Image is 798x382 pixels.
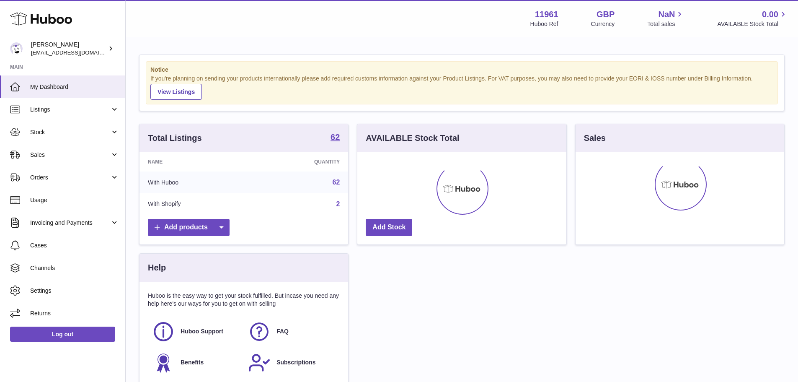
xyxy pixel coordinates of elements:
strong: 11961 [535,9,558,20]
span: Total sales [647,20,684,28]
span: Settings [30,287,119,295]
td: With Huboo [139,172,252,193]
a: Log out [10,327,115,342]
span: [EMAIL_ADDRESS][DOMAIN_NAME] [31,49,123,56]
span: Subscriptions [276,359,315,366]
a: 62 [333,179,340,186]
h3: Total Listings [148,133,202,144]
span: Orders [30,174,110,182]
span: NaN [658,9,675,20]
h3: AVAILABLE Stock Total [366,133,459,144]
span: AVAILABLE Stock Total [717,20,788,28]
span: FAQ [276,327,289,335]
a: 0.00 AVAILABLE Stock Total [717,9,788,28]
a: Add Stock [366,219,412,236]
span: Usage [30,196,119,204]
div: Currency [591,20,615,28]
div: Huboo Ref [530,20,558,28]
p: Huboo is the easy way to get your stock fulfilled. But incase you need any help here's our ways f... [148,292,340,308]
strong: 62 [331,133,340,141]
div: If you're planning on sending your products internationally please add required customs informati... [150,75,773,100]
span: Cases [30,242,119,249]
a: View Listings [150,84,202,100]
span: Channels [30,264,119,272]
h3: Sales [584,133,606,144]
div: [PERSON_NAME] [31,41,106,57]
td: With Shopify [139,193,252,215]
span: Stock [30,128,110,136]
img: internalAdmin-11961@internal.huboo.com [10,42,23,55]
th: Quantity [252,152,349,172]
span: Invoicing and Payments [30,219,110,227]
span: My Dashboard [30,83,119,91]
th: Name [139,152,252,172]
strong: Notice [150,66,773,74]
span: Huboo Support [181,327,223,335]
span: Listings [30,106,110,114]
a: Huboo Support [152,320,240,343]
a: Add products [148,219,230,236]
span: Benefits [181,359,204,366]
strong: GBP [597,9,615,20]
span: Returns [30,309,119,317]
span: 0.00 [762,9,778,20]
a: FAQ [248,320,336,343]
a: 2 [336,200,340,208]
a: Benefits [152,351,240,374]
a: 62 [331,133,340,143]
h3: Help [148,262,166,273]
a: Subscriptions [248,351,336,374]
a: NaN Total sales [647,9,684,28]
span: Sales [30,151,110,159]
